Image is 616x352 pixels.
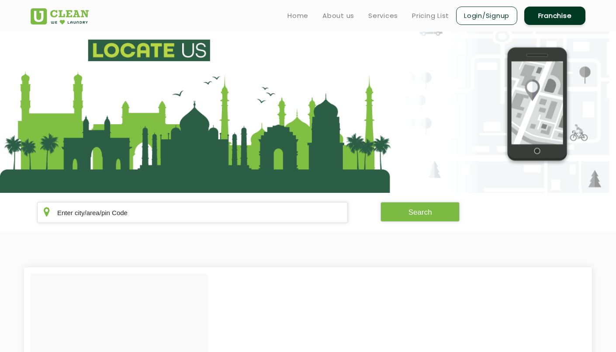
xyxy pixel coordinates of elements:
[368,10,398,21] a: Services
[287,10,308,21] a: Home
[381,202,460,222] button: Search
[31,8,89,24] img: UClean Laundry and Dry Cleaning
[412,10,449,21] a: Pricing List
[456,7,517,25] a: Login/Signup
[524,7,585,25] a: Franchise
[322,10,354,21] a: About us
[37,202,348,223] input: Enter city/area/pin Code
